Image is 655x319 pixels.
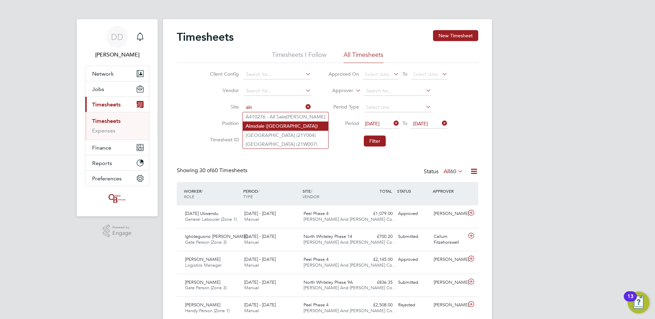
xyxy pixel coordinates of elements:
[244,70,311,79] input: Search for...
[328,120,359,126] label: Period
[92,160,112,166] span: Reports
[244,103,311,112] input: Search for...
[364,136,386,146] button: Filter
[208,104,239,110] label: Site
[328,104,359,110] label: Period Type
[431,231,467,248] div: Callum Fitzehorswell
[244,302,276,308] span: [DATE] - [DATE]
[201,188,203,194] span: /
[360,299,395,311] div: £2,508.00
[431,208,467,219] div: [PERSON_NAME]
[627,296,633,305] div: 13
[243,194,253,199] span: TYPE
[92,71,114,77] span: Network
[85,81,149,97] button: Jobs
[242,185,301,203] div: PERIOD
[431,254,467,265] div: [PERSON_NAME]
[208,120,239,126] label: Position
[243,112,328,122] li: A410276 - All S [PERSON_NAME]
[92,144,111,151] span: Finance
[304,233,352,239] span: North Whiteley Phase 14
[272,51,326,63] li: Timesheets I Follow
[185,233,252,239] span: Ighoteguono [PERSON_NAME]…
[400,69,409,78] span: To
[433,30,478,41] button: New Timesheet
[395,185,431,197] div: STATUS
[243,131,328,140] li: [GEOGRAPHIC_DATA] (21Y004)
[304,210,329,216] span: Peel Phase 4
[444,168,463,175] label: All
[85,140,149,155] button: Finance
[395,254,431,265] div: Approved
[360,231,395,242] div: £700.20
[365,71,390,77] span: Select date
[244,233,276,239] span: [DATE] - [DATE]
[450,168,456,175] span: 60
[243,122,328,131] li: sdale ([GEOGRAPHIC_DATA])
[395,231,431,242] div: Submitted
[344,51,383,63] li: All Timesheets
[365,120,380,127] span: [DATE]
[243,140,328,149] li: [GEOGRAPHIC_DATA] (21W007)
[199,167,212,174] span: 30 of
[301,185,360,203] div: SITE
[304,279,353,285] span: North Whiteley Phase 9A
[85,171,149,186] button: Preferences
[360,277,395,288] div: £836.35
[185,216,237,222] span: General Labourer (Zone 1)
[246,123,253,129] b: Ain
[302,194,319,199] span: VENDOR
[185,210,218,216] span: [DATE] Ukwandu
[85,193,149,204] a: Go to home page
[628,292,650,314] button: Open Resource Center, 13 new notifications
[177,167,249,174] div: Showing
[304,216,397,222] span: [PERSON_NAME] And [PERSON_NAME] Co…
[77,19,158,216] nav: Main navigation
[185,262,222,268] span: Logistics Manager
[258,188,259,194] span: /
[413,71,438,77] span: Select date
[304,302,329,308] span: Peel Phase 4
[244,308,259,314] span: Manual
[360,254,395,265] div: £2,145.00
[400,119,409,128] span: To
[244,239,259,245] span: Manual
[322,87,353,94] label: Approver
[364,86,431,96] input: Search for...
[395,299,431,311] div: Rejected
[185,279,220,285] span: [PERSON_NAME]
[244,216,259,222] span: Manual
[424,167,465,177] div: Status
[244,86,311,96] input: Search for...
[107,193,127,204] img: oneillandbrennan-logo-retina.png
[85,112,149,140] div: Timesheets
[111,33,123,41] span: DD
[185,308,230,314] span: Handy Person (Zone 1)
[208,87,239,93] label: Vendor
[380,188,392,194] span: TOTAL
[92,175,122,182] span: Preferences
[413,120,428,127] span: [DATE]
[185,256,220,262] span: [PERSON_NAME]
[304,256,329,262] span: Peel Phase 4
[431,185,467,197] div: APPROVER
[328,71,359,77] label: Approved On
[364,103,431,112] input: Select one
[177,30,234,44] h2: Timesheets
[208,137,239,143] label: Timesheet ID
[185,285,226,291] span: Gate Person (Zone 3)
[85,97,149,112] button: Timesheets
[185,302,220,308] span: [PERSON_NAME]
[244,256,276,262] span: [DATE] - [DATE]
[85,26,149,59] a: DD[PERSON_NAME]
[311,188,312,194] span: /
[92,101,121,108] span: Timesheets
[184,194,194,199] span: ROLE
[304,285,397,291] span: [PERSON_NAME] And [PERSON_NAME] Co…
[431,277,467,288] div: [PERSON_NAME]
[244,210,276,216] span: [DATE] - [DATE]
[279,114,286,120] b: ain
[244,285,259,291] span: Manual
[92,86,104,92] span: Jobs
[112,225,132,230] span: Powered by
